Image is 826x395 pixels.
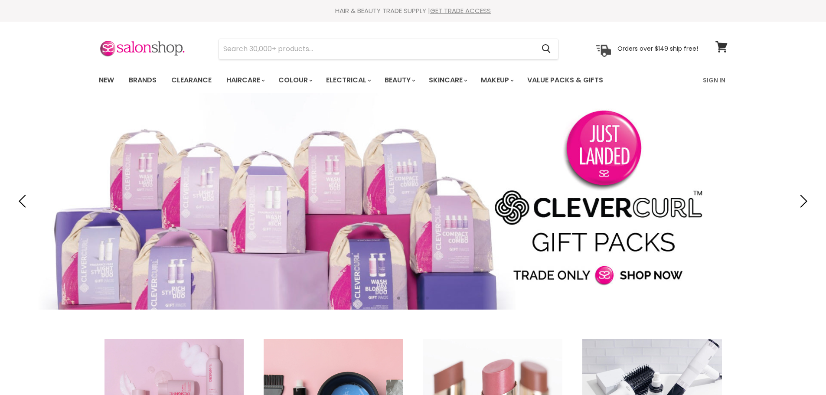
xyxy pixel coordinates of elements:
[378,71,421,89] a: Beauty
[397,297,400,300] li: Page dot 1
[220,71,270,89] a: Haircare
[793,193,811,210] button: Next
[474,71,519,89] a: Makeup
[122,71,163,89] a: Brands
[165,71,218,89] a: Clearance
[219,39,535,59] input: Search
[15,193,33,210] button: Previous
[521,71,610,89] a: Value Packs & Gifts
[783,354,817,386] iframe: Gorgias live chat messenger
[426,297,429,300] li: Page dot 4
[407,297,410,300] li: Page dot 2
[92,71,121,89] a: New
[617,45,698,52] p: Orders over $149 ship free!
[88,68,738,93] nav: Main
[535,39,558,59] button: Search
[416,297,419,300] li: Page dot 3
[430,6,491,15] a: GET TRADE ACCESS
[698,71,731,89] a: Sign In
[88,7,738,15] div: HAIR & BEAUTY TRADE SUPPLY |
[219,39,558,59] form: Product
[272,71,318,89] a: Colour
[320,71,376,89] a: Electrical
[92,68,654,93] ul: Main menu
[422,71,473,89] a: Skincare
